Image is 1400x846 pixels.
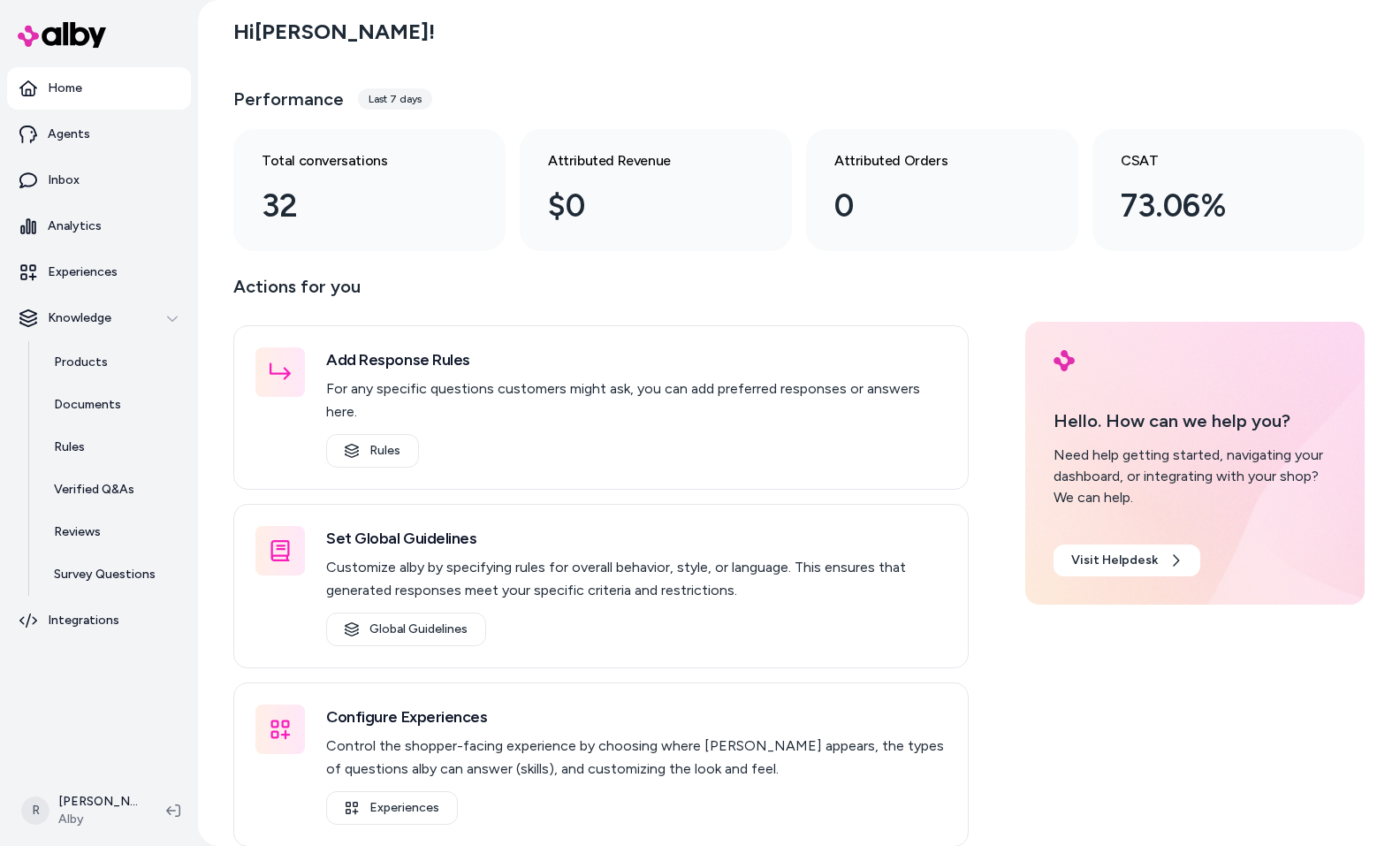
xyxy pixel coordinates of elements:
div: Last 7 days [358,88,432,110]
a: Rules [36,426,191,469]
div: 73.06% [1121,182,1308,230]
p: Knowledge [48,309,111,327]
div: $0 [548,182,735,230]
a: Verified Q&As [36,469,191,511]
p: Customize alby by specifying rules for overall behavior, style, or language. This ensures that ge... [326,556,947,602]
a: Products [36,341,191,384]
a: Agents [7,113,191,156]
a: Rules [326,434,419,468]
a: Experiences [7,251,191,293]
a: Attributed Revenue $0 [520,129,792,251]
p: Actions for you [233,272,969,315]
p: Hello. How can we help you? [1054,408,1336,434]
p: For any specific questions customers might ask, you can add preferred responses or answers here. [326,377,947,423]
a: Attributed Orders 0 [806,129,1078,251]
button: Knowledge [7,297,191,339]
a: Survey Questions [36,553,191,596]
p: Products [54,354,108,371]
h3: Attributed Revenue [548,150,735,171]
button: R[PERSON_NAME]Alby [11,782,152,839]
p: Rules [54,438,85,456]
div: Need help getting started, navigating your dashboard, or integrating with your shop? We can help. [1054,445,1336,508]
p: Reviews [54,523,101,541]
p: Analytics [48,217,102,235]
a: Reviews [36,511,191,553]
a: CSAT 73.06% [1092,129,1365,251]
a: Analytics [7,205,191,248]
span: R [21,796,49,825]
a: Experiences [326,791,458,825]
p: Inbox [48,171,80,189]
img: alby Logo [1054,350,1075,371]
h3: Set Global Guidelines [326,526,947,551]
a: Integrations [7,599,191,642]
p: Verified Q&As [54,481,134,499]
div: 32 [262,182,449,230]
a: Home [7,67,191,110]
p: Integrations [48,612,119,629]
h3: Add Response Rules [326,347,947,372]
p: Agents [48,126,90,143]
p: Home [48,80,82,97]
a: Visit Helpdesk [1054,545,1200,576]
div: 0 [834,182,1022,230]
h3: Configure Experiences [326,705,947,729]
span: Alby [58,811,138,828]
p: Control the shopper-facing experience by choosing where [PERSON_NAME] appears, the types of quest... [326,735,947,781]
a: Documents [36,384,191,426]
p: Documents [54,396,121,414]
h3: Attributed Orders [834,150,1022,171]
h3: Performance [233,87,344,111]
p: Survey Questions [54,566,156,583]
h2: Hi [PERSON_NAME] ! [233,19,435,45]
a: Total conversations 32 [233,129,506,251]
a: Global Guidelines [326,613,486,646]
h3: Total conversations [262,150,449,171]
h3: CSAT [1121,150,1308,171]
a: Inbox [7,159,191,202]
img: alby Logo [18,22,106,48]
p: [PERSON_NAME] [58,793,138,811]
p: Experiences [48,263,118,281]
